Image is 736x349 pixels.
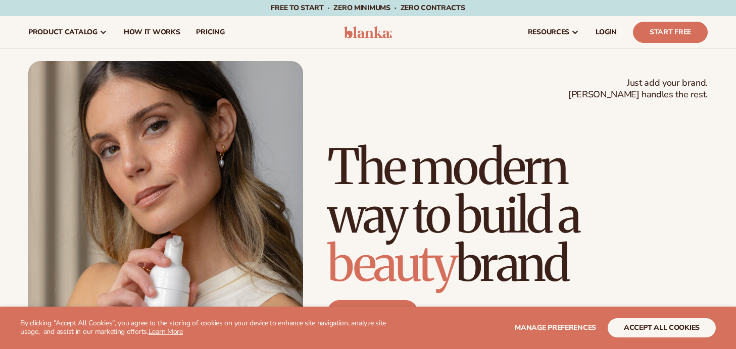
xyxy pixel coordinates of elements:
span: Manage preferences [515,323,596,332]
p: By clicking "Accept All Cookies", you agree to the storing of cookies on your device to enhance s... [20,319,388,336]
span: LOGIN [596,28,617,36]
span: Free to start · ZERO minimums · ZERO contracts [271,3,465,13]
span: beauty [327,234,456,294]
h1: The modern way to build a brand [327,143,708,288]
a: Learn More [149,327,183,336]
a: resources [520,16,587,48]
span: How It Works [124,28,180,36]
span: pricing [196,28,224,36]
a: Start free [327,300,418,324]
a: Start Free [633,22,708,43]
img: logo [344,26,392,38]
a: LOGIN [587,16,625,48]
a: product catalog [20,16,116,48]
a: pricing [188,16,232,48]
a: How It Works [116,16,188,48]
span: Just add your brand. [PERSON_NAME] handles the rest. [568,77,708,101]
span: resources [528,28,569,36]
span: product catalog [28,28,97,36]
button: accept all cookies [608,318,716,337]
button: Manage preferences [515,318,596,337]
